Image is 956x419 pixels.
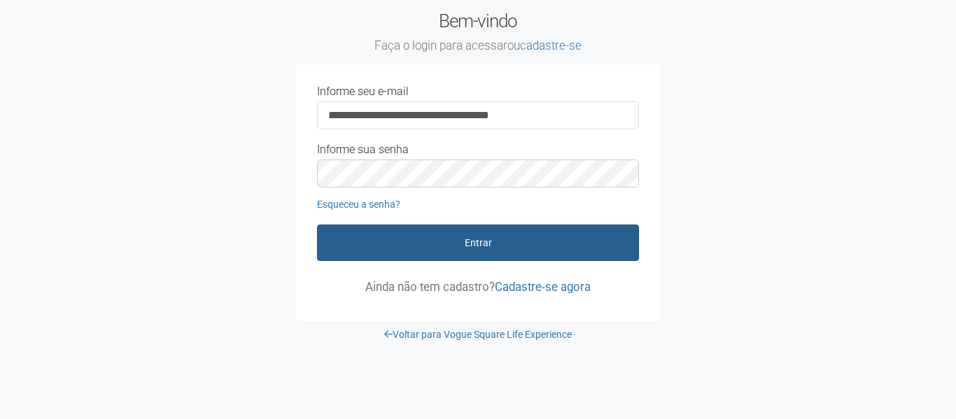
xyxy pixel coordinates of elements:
[384,329,572,340] a: Voltar para Vogue Square Life Experience
[317,225,639,261] button: Entrar
[317,280,639,293] p: Ainda não tem cadastro?
[317,199,400,210] a: Esqueceu a senha?
[520,38,582,52] a: cadastre-se
[296,10,660,54] h2: Bem-vindo
[507,38,582,52] span: ou
[317,85,409,98] label: Informe seu e-mail
[296,38,660,54] small: Faça o login para acessar
[317,143,409,156] label: Informe sua senha
[495,280,591,294] a: Cadastre-se agora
